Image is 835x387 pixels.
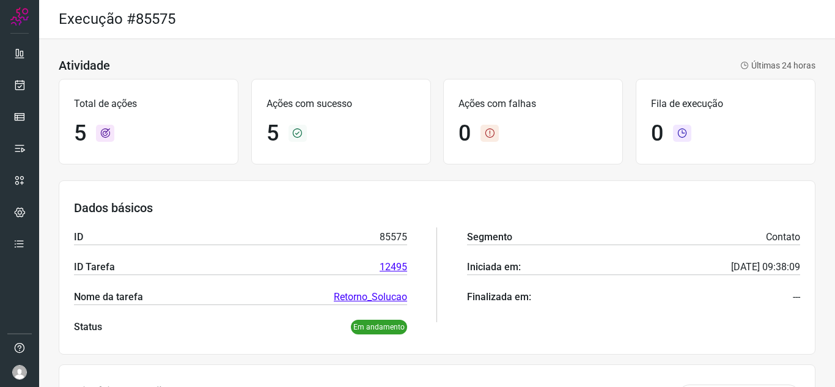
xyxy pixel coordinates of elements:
p: --- [793,290,800,304]
p: Em andamento [351,320,407,334]
p: Ações com sucesso [267,97,416,111]
a: 12495 [380,260,407,275]
h1: 0 [651,120,663,147]
h3: Dados básicos [74,201,800,215]
p: Finalizada em: [467,290,531,304]
p: [DATE] 09:38:09 [731,260,800,275]
p: Segmento [467,230,512,245]
p: Últimas 24 horas [740,59,815,72]
p: Total de ações [74,97,223,111]
h2: Execução #85575 [59,10,175,28]
p: ID [74,230,83,245]
p: Ações com falhas [458,97,608,111]
h1: 5 [267,120,279,147]
h3: Atividade [59,58,110,73]
a: Retorno_Solucao [334,290,407,304]
h1: 5 [74,120,86,147]
h1: 0 [458,120,471,147]
p: Fila de execução [651,97,800,111]
img: avatar-user-boy.jpg [12,365,27,380]
p: Contato [766,230,800,245]
p: Nome da tarefa [74,290,143,304]
img: Logo [10,7,29,26]
p: Iniciada em: [467,260,521,275]
p: ID Tarefa [74,260,115,275]
p: 85575 [380,230,407,245]
p: Status [74,320,102,334]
